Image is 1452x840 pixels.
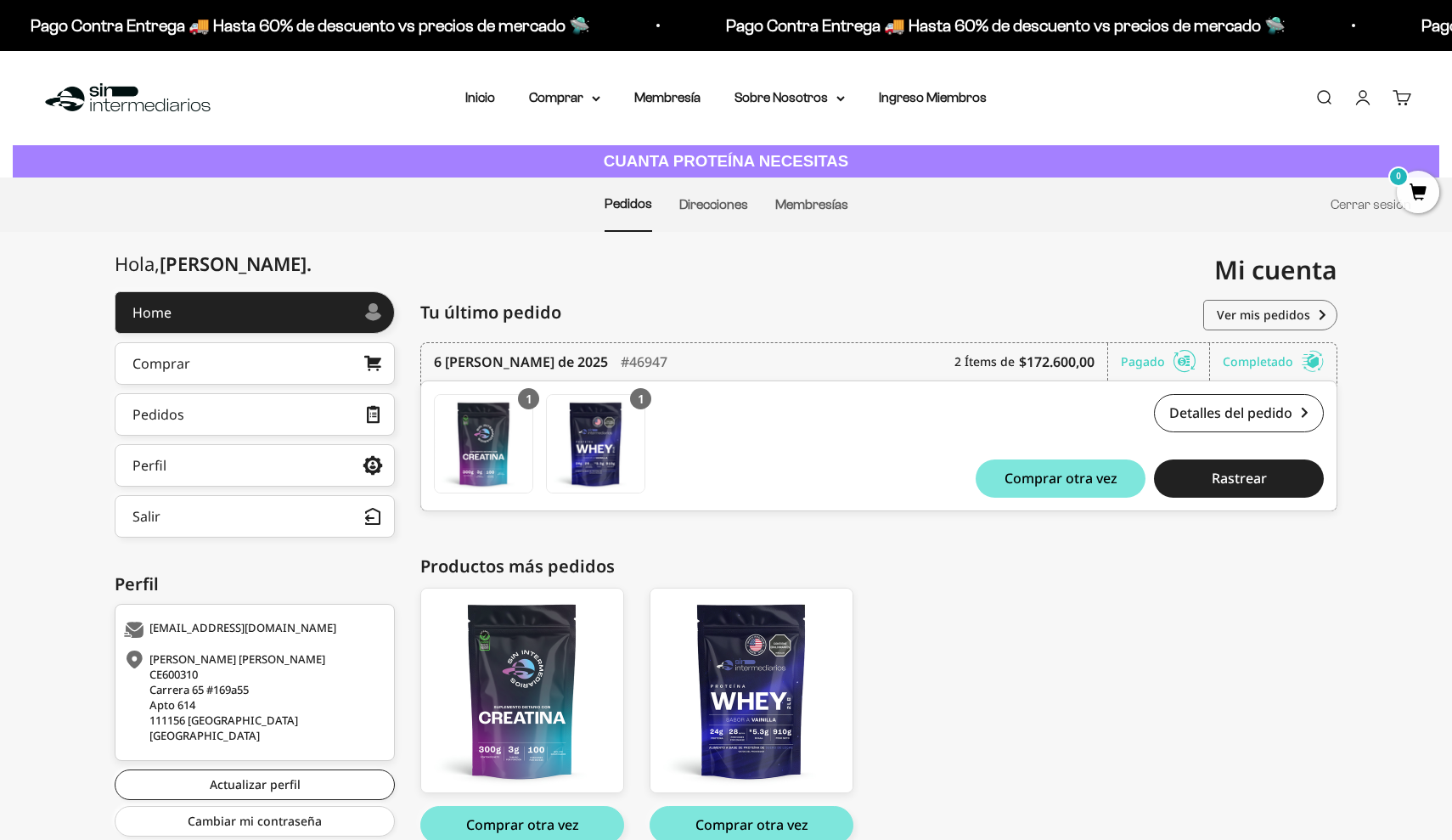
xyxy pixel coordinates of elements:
[132,357,190,370] div: Comprar
[630,388,651,409] div: 1
[1121,343,1210,381] div: Pagado
[115,393,395,436] a: Pedidos
[529,87,600,109] summary: Comprar
[434,352,608,372] time: 6 [PERSON_NAME] de 2025
[1154,394,1324,432] a: Detalles del pedido
[518,388,539,409] div: 1
[1212,471,1267,485] span: Rastrear
[679,197,748,211] a: Direcciones
[976,459,1145,498] button: Comprar otra vez
[115,806,395,837] a: Cambiar mi contraseña
[115,342,395,385] a: Comprar
[132,306,172,319] div: Home
[115,291,395,334] a: Home
[726,12,1286,39] p: Pago Contra Entrega 🚚 Hasta 60% de descuento vs precios de mercado 🛸
[13,145,1439,178] a: CUANTA PROTEÍNA NECESITAS
[1397,184,1439,203] a: 0
[434,394,533,493] a: Creatina Monohidrato
[634,90,701,104] a: Membresía
[124,651,381,743] div: [PERSON_NAME] [PERSON_NAME] CE600310 Carrera 65 #169a55 Apto 614 111156 [GEOGRAPHIC_DATA] [GEOGRA...
[115,253,312,274] div: Hola,
[124,622,381,639] div: [EMAIL_ADDRESS][DOMAIN_NAME]
[1388,166,1409,187] mark: 0
[1154,459,1324,498] button: Rastrear
[132,510,160,523] div: Salir
[1019,352,1095,372] b: $172.600,00
[465,90,495,104] a: Inicio
[1223,343,1324,381] div: Completado
[1203,300,1337,330] a: Ver mis pedidos
[650,588,853,793] a: Proteína Whey - Vainilla - Vainilla / 2 libras (910g)
[1005,471,1117,485] span: Comprar otra vez
[734,87,845,109] summary: Sobre Nosotros
[546,394,645,493] a: Proteína Whey - Vainilla - Vainilla / 2 libras (910g)
[879,90,987,104] a: Ingreso Miembros
[31,12,590,39] p: Pago Contra Entrega 🚚 Hasta 60% de descuento vs precios de mercado 🛸
[115,495,395,538] button: Salir
[115,770,395,800] a: Actualizar perfil
[420,554,1337,579] div: Productos más pedidos
[115,444,395,487] a: Perfil
[435,395,532,493] img: Translation missing: es.Creatina Monohidrato
[160,251,312,276] span: [PERSON_NAME]
[420,300,561,325] span: Tu último pedido
[954,343,1108,381] div: 2 Ítems de
[1214,252,1337,287] span: Mi cuenta
[1331,197,1411,211] a: Cerrar sesión
[547,395,644,493] img: Translation missing: es.Proteína Whey - Vainilla - Vainilla / 2 libras (910g)
[775,197,848,211] a: Membresías
[421,589,623,792] img: creatina_01_large.png
[307,251,312,276] span: .
[605,196,652,211] a: Pedidos
[621,343,667,381] div: #46947
[115,572,395,597] div: Perfil
[420,588,624,793] a: Creatina Monohidrato
[132,408,184,421] div: Pedidos
[650,589,853,792] img: whey_vainilla_front_1_808bbad8-c402-4f8a-9e09-39bf23c86e38_large.png
[604,152,849,170] strong: CUANTA PROTEÍNA NECESITAS
[132,459,166,472] div: Perfil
